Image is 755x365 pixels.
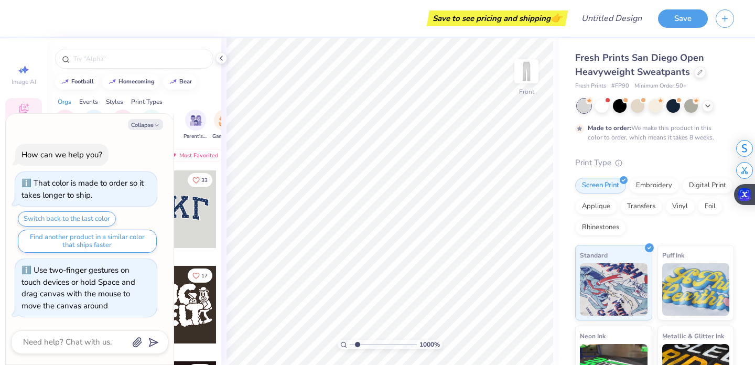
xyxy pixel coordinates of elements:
[662,330,724,341] span: Metallic & Glitter Ink
[12,78,36,86] span: Image AI
[429,10,565,26] div: Save to see pricing and shipping
[212,110,236,141] div: filter for Game Day
[212,133,236,141] span: Game Day
[128,119,163,130] button: Collapse
[61,79,69,85] img: trend_line.gif
[131,97,163,106] div: Print Types
[634,82,687,91] span: Minimum Order: 50 +
[580,263,648,316] img: Standard
[662,263,730,316] img: Puff Ink
[588,124,631,132] strong: Made to order:
[580,250,608,261] span: Standard
[188,269,212,283] button: Like
[82,110,106,141] button: filter button
[219,114,231,126] img: Game Day Image
[212,110,236,141] button: filter button
[106,97,123,106] div: Styles
[55,74,99,90] button: football
[575,82,606,91] span: Fresh Prints
[18,211,116,227] button: Switch back to the last color
[141,110,162,141] button: filter button
[201,178,208,183] span: 33
[82,110,106,141] div: filter for Fraternity
[72,53,207,64] input: Try "Alpha"
[658,9,708,28] button: Save
[79,97,98,106] div: Events
[588,123,717,142] div: We make this product in this color to order, which means it takes 8 weeks.
[112,110,133,141] div: filter for Club
[102,74,159,90] button: homecoming
[575,199,617,214] div: Applique
[18,230,157,253] button: Find another product in a similar color that ships faster
[163,74,197,90] button: bear
[141,110,162,141] div: filter for Sports
[516,61,537,82] img: Front
[58,97,71,106] div: Orgs
[682,178,733,194] div: Digital Print
[575,51,704,78] span: Fresh Prints San Diego Open Heavyweight Sweatpants
[419,340,440,349] span: 1000 %
[164,149,223,162] div: Most Favorited
[620,199,662,214] div: Transfers
[169,79,177,85] img: trend_line.gif
[629,178,679,194] div: Embroidery
[184,110,208,141] div: filter for Parent's Weekend
[112,110,133,141] button: filter button
[580,330,606,341] span: Neon Ink
[611,82,629,91] span: # FP90
[519,87,534,96] div: Front
[184,110,208,141] button: filter button
[21,265,135,311] div: Use two-finger gestures on touch devices or hold Space and drag canvas with the mouse to move the...
[118,79,155,84] div: homecoming
[575,157,734,169] div: Print Type
[551,12,562,24] span: 👉
[665,199,695,214] div: Vinyl
[108,79,116,85] img: trend_line.gif
[188,173,212,187] button: Like
[55,110,75,141] button: filter button
[21,149,102,160] div: How can we help you?
[575,178,626,194] div: Screen Print
[55,110,75,141] div: filter for Sorority
[573,8,650,29] input: Untitled Design
[698,199,722,214] div: Foil
[662,250,684,261] span: Puff Ink
[184,133,208,141] span: Parent's Weekend
[179,79,192,84] div: bear
[71,79,94,84] div: football
[575,220,626,235] div: Rhinestones
[190,114,202,126] img: Parent's Weekend Image
[201,273,208,278] span: 17
[21,178,144,200] div: That color is made to order so it takes longer to ship.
